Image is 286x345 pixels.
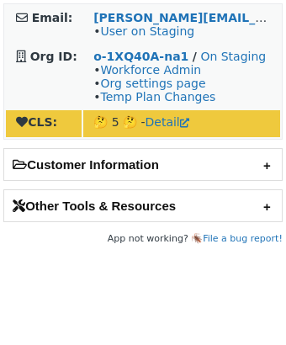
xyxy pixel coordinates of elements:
[93,63,215,103] span: • • •
[193,50,197,63] strong: /
[32,11,73,24] strong: Email:
[4,190,282,221] h2: Other Tools & Resources
[93,24,194,38] span: •
[83,110,280,137] td: 🤔 5 🤔 -
[100,77,205,90] a: Org settings page
[100,90,215,103] a: Temp Plan Changes
[3,231,283,247] footer: App not working? 🪳
[16,115,57,129] strong: CLS:
[146,115,189,129] a: Detail
[200,50,266,63] a: On Staging
[100,24,194,38] a: User on Staging
[93,50,188,63] a: o-1XQ40A-na1
[100,63,201,77] a: Workforce Admin
[30,50,77,63] strong: Org ID:
[4,149,282,180] h2: Customer Information
[203,233,283,244] a: File a bug report!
